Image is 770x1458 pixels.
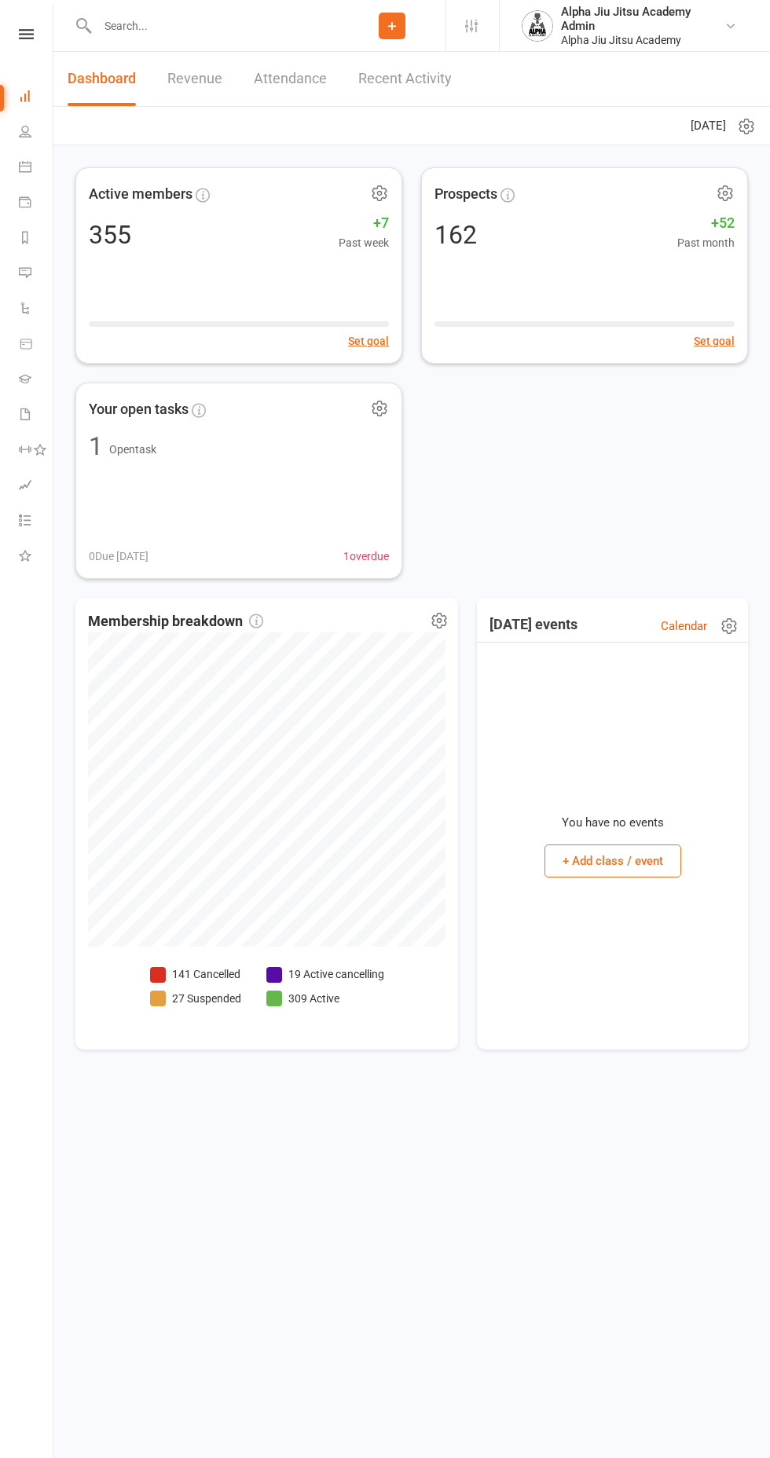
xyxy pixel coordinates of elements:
a: Dashboard [19,80,54,115]
div: 355 [89,222,131,247]
span: 0 Due [DATE] [89,548,148,565]
button: + Add class / event [544,844,681,877]
a: Assessments [19,469,54,504]
span: Membership breakdown [88,610,263,633]
span: 1 overdue [343,548,389,565]
a: What's New [19,540,54,575]
input: Search... [93,15,339,37]
a: Revenue [167,52,222,106]
span: +52 [677,212,735,235]
li: 309 Active [266,990,384,1007]
a: People [19,115,54,151]
span: Prospects [434,183,497,206]
div: 162 [434,222,477,247]
a: Attendance [254,52,327,106]
p: You have no events [562,813,664,832]
span: Active members [89,183,192,206]
button: Set goal [348,332,389,350]
a: Payments [19,186,54,222]
h3: [DATE] events [489,617,577,636]
a: Recent Activity [358,52,452,106]
div: 1 [89,434,103,459]
a: Calendar [661,617,707,636]
button: Set goal [694,332,735,350]
a: Reports [19,222,54,257]
span: Past week [339,234,389,251]
span: [DATE] [691,116,726,135]
span: Open task [109,443,156,456]
li: 27 Suspended [150,990,241,1007]
a: Dashboard [68,52,136,106]
div: Alpha Jiu Jitsu Academy Admin [561,5,724,33]
a: Calendar [19,151,54,186]
img: thumb_image1751406779.png [522,10,553,42]
li: 141 Cancelled [150,965,241,983]
a: Product Sales [19,328,54,363]
span: Past month [677,234,735,251]
span: Your open tasks [89,398,189,421]
div: Alpha Jiu Jitsu Academy [561,33,724,47]
li: 19 Active cancelling [266,965,384,983]
span: +7 [339,212,389,235]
